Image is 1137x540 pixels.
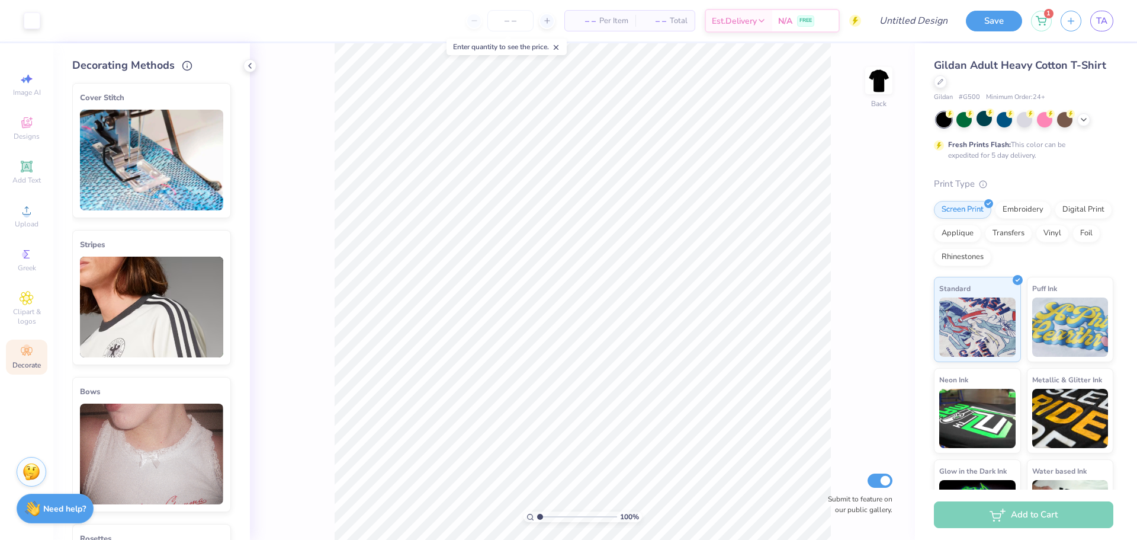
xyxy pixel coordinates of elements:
img: Puff Ink [1032,298,1109,357]
div: Transfers [985,225,1032,242]
span: FREE [799,17,812,25]
span: Designs [14,132,40,141]
div: Print Type [934,177,1113,191]
div: Screen Print [934,201,991,219]
span: Per Item [599,15,628,27]
input: – – [487,10,534,31]
strong: Need help? [43,503,86,515]
span: 100 % [620,512,639,522]
span: Add Text [12,175,41,185]
span: Greek [18,263,36,273]
img: Back [867,69,891,92]
span: N/A [778,15,792,27]
div: Enter quantity to see the price. [447,39,567,55]
span: 1 [1044,9,1054,18]
span: Glow in the Dark Ink [939,465,1007,477]
img: Standard [939,298,1016,357]
span: Est. Delivery [712,15,757,27]
span: Total [670,15,688,27]
div: Applique [934,225,981,242]
div: Cover Stitch [80,91,223,105]
div: Stripes [80,238,223,252]
img: Cover Stitch [80,110,223,210]
img: Glow in the Dark Ink [939,480,1016,539]
strong: Fresh Prints Flash: [948,140,1011,149]
div: Decorating Methods [72,57,231,74]
span: # G500 [959,92,980,103]
span: Gildan Adult Heavy Cotton T-Shirt [934,58,1106,72]
div: Bows [80,385,223,399]
span: – – [643,15,666,27]
img: Neon Ink [939,389,1016,448]
div: Digital Print [1055,201,1112,219]
div: Embroidery [995,201,1051,219]
img: Water based Ink [1032,480,1109,539]
span: Neon Ink [939,373,968,386]
span: TA [1096,14,1107,28]
span: Gildan [934,92,953,103]
div: Foil [1072,225,1100,242]
div: Vinyl [1036,225,1069,242]
span: Standard [939,282,971,295]
div: Rhinestones [934,248,991,266]
label: Submit to feature on our public gallery. [821,494,892,515]
a: TA [1090,11,1113,31]
div: Back [871,98,887,109]
div: This color can be expedited for 5 day delivery. [948,139,1094,161]
input: Untitled Design [870,9,957,33]
span: Water based Ink [1032,465,1087,477]
span: Metallic & Glitter Ink [1032,373,1102,386]
img: Metallic & Glitter Ink [1032,389,1109,448]
span: Image AI [13,88,41,97]
span: Decorate [12,360,41,370]
img: Stripes [80,257,223,357]
span: Upload [15,219,38,229]
span: Clipart & logos [6,307,47,326]
button: Save [966,11,1022,31]
span: Puff Ink [1032,282,1057,295]
span: – – [572,15,596,27]
span: Minimum Order: 24 + [986,92,1045,103]
img: Bows [80,404,223,504]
